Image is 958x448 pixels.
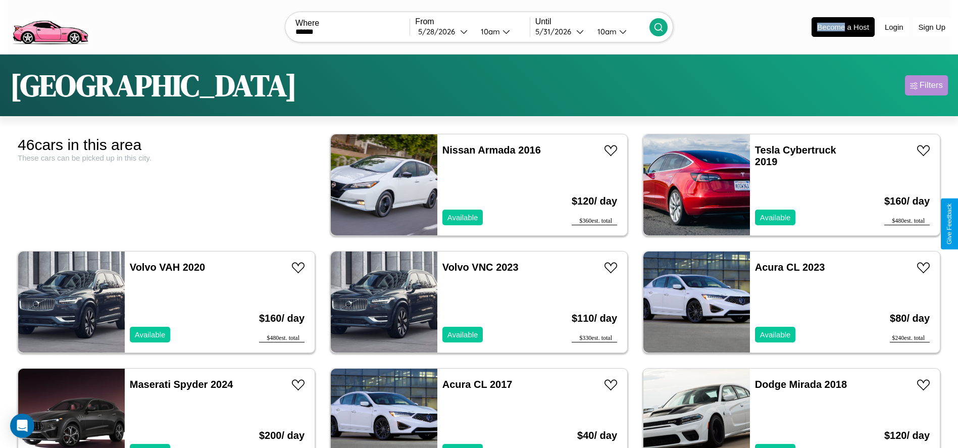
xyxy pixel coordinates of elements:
[572,217,617,225] div: $ 360 est. total
[442,144,541,156] a: Nissan Armada 2016
[130,379,233,390] a: Maserati Spyder 2024
[476,27,502,36] div: 10am
[535,17,649,26] label: Until
[890,303,930,334] h3: $ 80 / day
[259,334,305,342] div: $ 480 est. total
[755,379,847,390] a: Dodge Mirada 2018
[295,19,410,28] label: Where
[535,27,576,36] div: 5 / 31 / 2026
[914,18,950,36] button: Sign Up
[418,27,460,36] div: 5 / 28 / 2026
[447,328,478,341] p: Available
[755,262,825,273] a: Acura CL 2023
[760,211,791,224] p: Available
[10,65,297,106] h1: [GEOGRAPHIC_DATA]
[880,18,909,36] button: Login
[589,26,649,37] button: 10am
[572,185,617,217] h3: $ 120 / day
[473,26,530,37] button: 10am
[135,328,166,341] p: Available
[890,334,930,342] div: $ 240 est. total
[592,27,619,36] div: 10am
[447,211,478,224] p: Available
[760,328,791,341] p: Available
[259,303,305,334] h3: $ 160 / day
[946,204,953,244] div: Give Feedback
[18,136,315,154] div: 46 cars in this area
[884,185,930,217] h3: $ 160 / day
[572,334,617,342] div: $ 330 est. total
[442,379,513,390] a: Acura CL 2017
[8,5,92,47] img: logo
[905,75,948,95] button: Filters
[884,217,930,225] div: $ 480 est. total
[415,17,529,26] label: From
[130,262,205,273] a: Volvo VAH 2020
[415,26,472,37] button: 5/28/2026
[920,80,943,90] div: Filters
[755,144,836,167] a: Tesla Cybertruck 2019
[812,17,875,37] button: Become a Host
[572,303,617,334] h3: $ 110 / day
[442,262,519,273] a: Volvo VNC 2023
[18,154,315,162] div: These cars can be picked up in this city.
[10,414,34,438] div: Open Intercom Messenger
